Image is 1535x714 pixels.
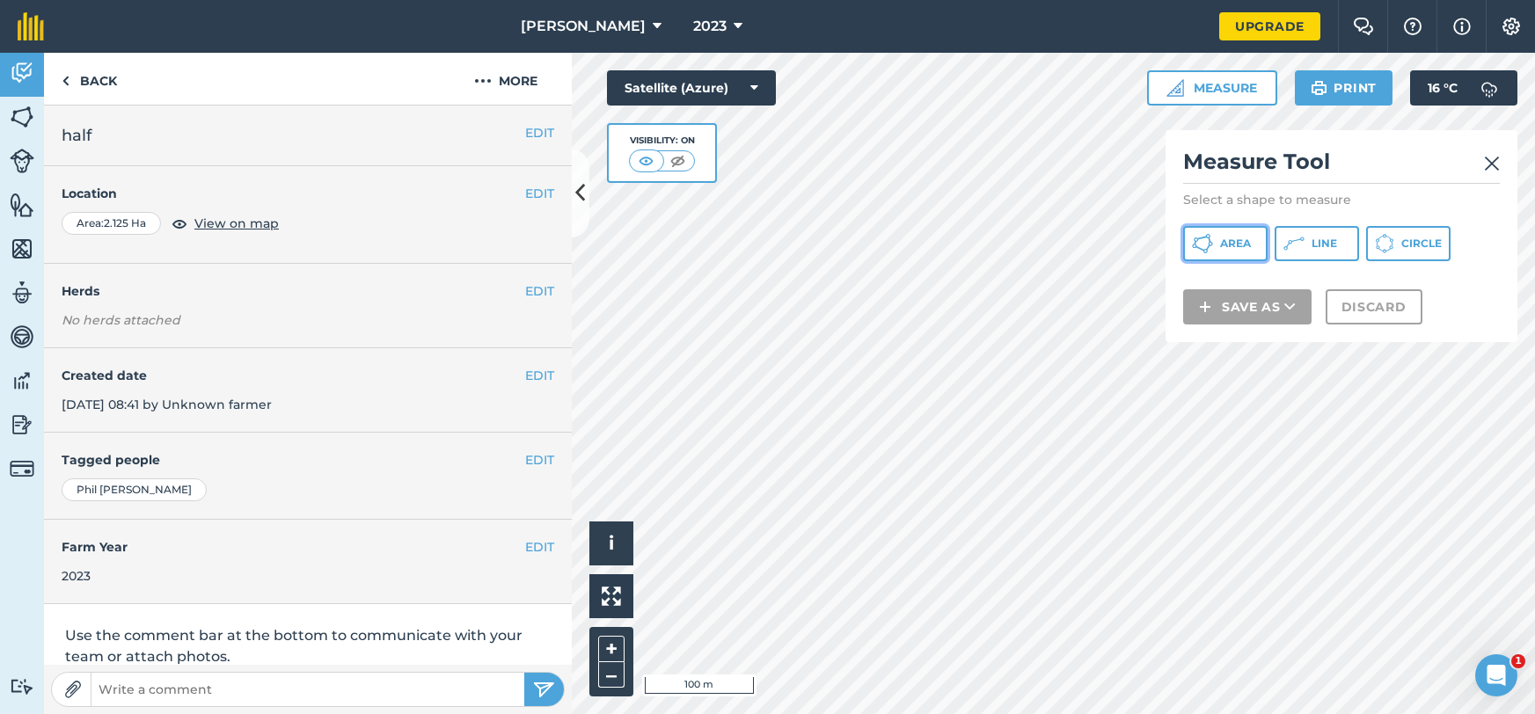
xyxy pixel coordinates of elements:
button: EDIT [525,184,554,203]
span: View on map [194,214,279,233]
button: View on map [172,213,279,234]
img: svg+xml;base64,PHN2ZyB4bWxucz0iaHR0cDovL3d3dy53My5vcmcvMjAwMC9zdmciIHdpZHRoPSIxOCIgaGVpZ2h0PSIyNC... [172,213,187,234]
img: Four arrows, one pointing top left, one top right, one bottom right and the last bottom left [602,586,621,606]
button: More [440,53,572,105]
button: EDIT [525,537,554,557]
span: 1 [1511,654,1525,668]
img: svg+xml;base64,PHN2ZyB4bWxucz0iaHR0cDovL3d3dy53My5vcmcvMjAwMC9zdmciIHdpZHRoPSI1MCIgaGVpZ2h0PSI0MC... [667,152,689,170]
button: Satellite (Azure) [607,70,776,106]
img: svg+xml;base64,PHN2ZyB4bWxucz0iaHR0cDovL3d3dy53My5vcmcvMjAwMC9zdmciIHdpZHRoPSI1MCIgaGVpZ2h0PSI0MC... [635,152,657,170]
p: Use the comment bar at the bottom to communicate with your team or attach photos. [65,625,551,667]
img: svg+xml;base64,PD94bWwgdmVyc2lvbj0iMS4wIiBlbmNvZGluZz0idXRmLTgiPz4KPCEtLSBHZW5lcmF0b3I6IEFkb2JlIE... [10,368,34,394]
input: Write a comment [91,677,524,702]
button: Line [1275,226,1359,261]
img: svg+xml;base64,PD94bWwgdmVyc2lvbj0iMS4wIiBlbmNvZGluZz0idXRmLTgiPz4KPCEtLSBHZW5lcmF0b3I6IEFkb2JlIE... [1472,70,1507,106]
a: Upgrade [1219,12,1320,40]
img: svg+xml;base64,PHN2ZyB4bWxucz0iaHR0cDovL3d3dy53My5vcmcvMjAwMC9zdmciIHdpZHRoPSI1NiIgaGVpZ2h0PSI2MC... [10,104,34,130]
button: Circle [1366,226,1451,261]
span: Circle [1401,237,1442,251]
div: [DATE] 08:41 by Unknown farmer [44,348,572,433]
img: fieldmargin Logo [18,12,44,40]
div: Phil [PERSON_NAME] [62,478,207,501]
img: svg+xml;base64,PHN2ZyB4bWxucz0iaHR0cDovL3d3dy53My5vcmcvMjAwMC9zdmciIHdpZHRoPSIxNyIgaGVpZ2h0PSIxNy... [1453,16,1471,37]
button: – [598,662,625,688]
h2: Measure Tool [1183,148,1500,184]
button: Measure [1147,70,1277,106]
button: i [589,521,633,565]
img: svg+xml;base64,PD94bWwgdmVyc2lvbj0iMS4wIiBlbmNvZGluZz0idXRmLTgiPz4KPCEtLSBHZW5lcmF0b3I6IEFkb2JlIE... [10,456,34,481]
a: Back [44,53,135,105]
h4: Created date [62,366,554,385]
span: [PERSON_NAME] [521,16,646,37]
h4: Location [62,184,554,203]
img: A cog icon [1501,18,1522,35]
button: EDIT [525,366,554,385]
button: Area [1183,226,1268,261]
div: Area : 2.125 Ha [62,212,161,235]
img: A question mark icon [1402,18,1423,35]
span: i [609,532,614,554]
img: svg+xml;base64,PD94bWwgdmVyc2lvbj0iMS4wIiBlbmNvZGluZz0idXRmLTgiPz4KPCEtLSBHZW5lcmF0b3I6IEFkb2JlIE... [10,678,34,695]
img: svg+xml;base64,PHN2ZyB4bWxucz0iaHR0cDovL3d3dy53My5vcmcvMjAwMC9zdmciIHdpZHRoPSI1NiIgaGVpZ2h0PSI2MC... [10,192,34,218]
em: No herds attached [62,310,572,330]
div: Visibility: On [629,134,696,148]
img: svg+xml;base64,PD94bWwgdmVyc2lvbj0iMS4wIiBlbmNvZGluZz0idXRmLTgiPz4KPCEtLSBHZW5lcmF0b3I6IEFkb2JlIE... [10,412,34,438]
img: svg+xml;base64,PHN2ZyB4bWxucz0iaHR0cDovL3d3dy53My5vcmcvMjAwMC9zdmciIHdpZHRoPSIyMCIgaGVpZ2h0PSIyNC... [474,70,492,91]
img: svg+xml;base64,PHN2ZyB4bWxucz0iaHR0cDovL3d3dy53My5vcmcvMjAwMC9zdmciIHdpZHRoPSIxNCIgaGVpZ2h0PSIyNC... [1199,296,1211,317]
img: Two speech bubbles overlapping with the left bubble in the forefront [1353,18,1374,35]
span: Line [1312,237,1337,251]
button: EDIT [525,450,554,470]
h4: Farm Year [62,537,554,557]
h2: half [62,123,554,148]
button: 16 °C [1410,70,1517,106]
img: Paperclip icon [64,681,82,698]
img: Ruler icon [1166,79,1184,97]
iframe: Intercom live chat [1475,654,1517,696]
div: 2023 [62,566,554,586]
img: svg+xml;base64,PHN2ZyB4bWxucz0iaHR0cDovL3d3dy53My5vcmcvMjAwMC9zdmciIHdpZHRoPSIyNSIgaGVpZ2h0PSIyNC... [533,679,555,700]
img: svg+xml;base64,PD94bWwgdmVyc2lvbj0iMS4wIiBlbmNvZGluZz0idXRmLTgiPz4KPCEtLSBHZW5lcmF0b3I6IEFkb2JlIE... [10,280,34,306]
span: Area [1220,237,1251,251]
img: svg+xml;base64,PHN2ZyB4bWxucz0iaHR0cDovL3d3dy53My5vcmcvMjAwMC9zdmciIHdpZHRoPSI1NiIgaGVpZ2h0PSI2MC... [10,236,34,262]
img: svg+xml;base64,PD94bWwgdmVyc2lvbj0iMS4wIiBlbmNvZGluZz0idXRmLTgiPz4KPCEtLSBHZW5lcmF0b3I6IEFkb2JlIE... [10,324,34,350]
button: + [598,636,625,662]
img: svg+xml;base64,PHN2ZyB4bWxucz0iaHR0cDovL3d3dy53My5vcmcvMjAwMC9zdmciIHdpZHRoPSI5IiBoZWlnaHQ9IjI0Ii... [62,70,69,91]
h4: Herds [62,281,572,301]
p: Select a shape to measure [1183,191,1500,208]
span: 2023 [693,16,727,37]
button: Print [1295,70,1393,106]
span: 16 ° C [1428,70,1458,106]
button: EDIT [525,123,554,142]
img: svg+xml;base64,PHN2ZyB4bWxucz0iaHR0cDovL3d3dy53My5vcmcvMjAwMC9zdmciIHdpZHRoPSIyMiIgaGVpZ2h0PSIzMC... [1484,153,1500,174]
img: svg+xml;base64,PD94bWwgdmVyc2lvbj0iMS4wIiBlbmNvZGluZz0idXRmLTgiPz4KPCEtLSBHZW5lcmF0b3I6IEFkb2JlIE... [10,149,34,173]
button: Discard [1326,289,1422,324]
button: Save as [1183,289,1312,324]
img: svg+xml;base64,PHN2ZyB4bWxucz0iaHR0cDovL3d3dy53My5vcmcvMjAwMC9zdmciIHdpZHRoPSIxOSIgaGVpZ2h0PSIyNC... [1311,77,1327,98]
h4: Tagged people [62,450,554,470]
button: EDIT [525,281,554,301]
img: svg+xml;base64,PD94bWwgdmVyc2lvbj0iMS4wIiBlbmNvZGluZz0idXRmLTgiPz4KPCEtLSBHZW5lcmF0b3I6IEFkb2JlIE... [10,60,34,86]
